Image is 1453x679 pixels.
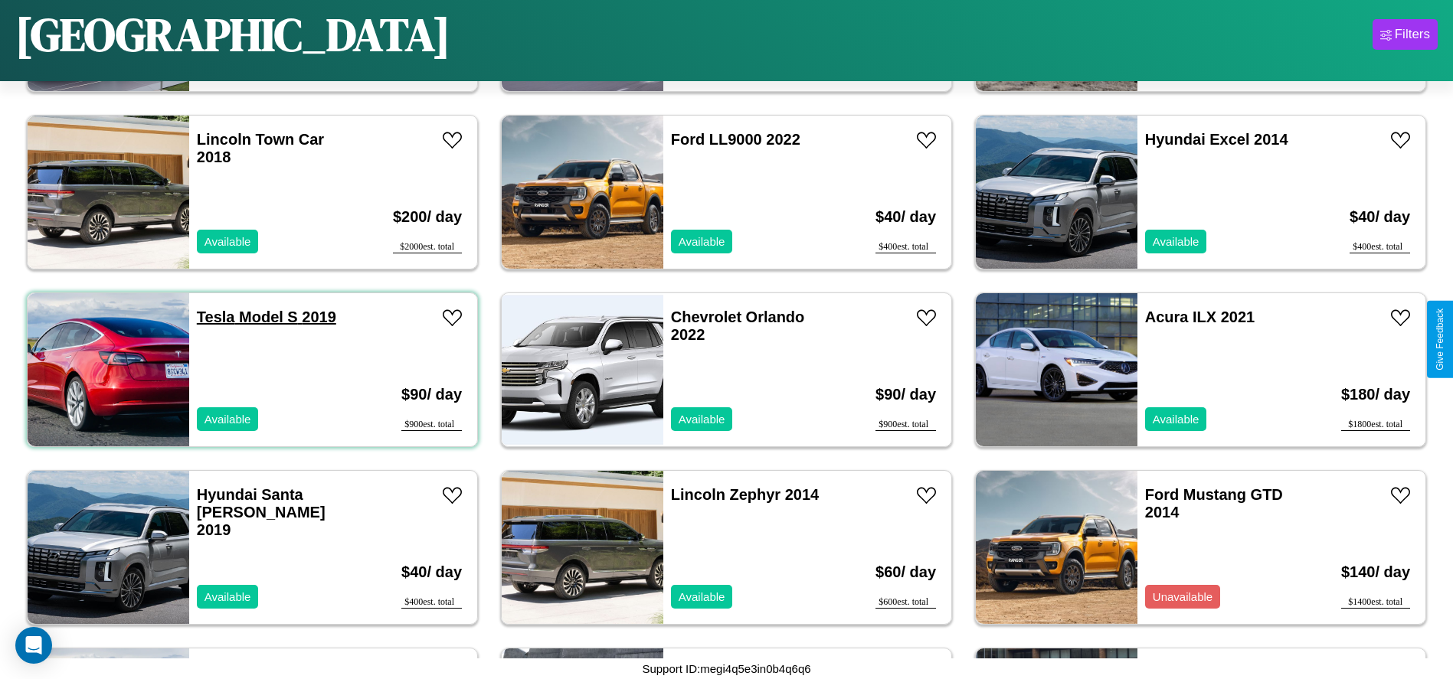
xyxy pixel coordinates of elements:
a: Hyundai Santa [PERSON_NAME] 2019 [197,486,326,538]
p: Support ID: megi4q5e3in0b4q6q6 [642,658,810,679]
div: Open Intercom Messenger [15,627,52,664]
h3: $ 140 / day [1341,548,1410,596]
p: Available [679,409,725,429]
h3: $ 40 / day [875,193,936,241]
a: Tesla Model S 2019 [197,308,336,325]
h3: $ 60 / day [875,548,936,596]
div: $ 900 est. total [401,419,462,431]
p: Available [1153,409,1199,429]
a: Ford Mustang GTD 2014 [1145,486,1283,521]
a: Hyundai Excel 2014 [1145,131,1288,148]
button: Filters [1373,19,1438,50]
p: Available [205,409,251,429]
div: $ 400 est. total [1350,241,1410,253]
a: Lincoln Town Car 2018 [197,131,324,165]
div: $ 2000 est. total [393,241,462,253]
div: $ 1800 est. total [1341,419,1410,431]
p: Available [205,231,251,252]
p: Available [205,586,251,607]
h3: $ 180 / day [1341,371,1410,419]
div: Give Feedback [1435,308,1445,371]
div: Filters [1395,27,1430,42]
a: Ford LL9000 2022 [671,131,800,148]
div: $ 600 est. total [875,596,936,609]
a: Lincoln Zephyr 2014 [671,486,819,503]
div: $ 400 est. total [875,241,936,253]
h3: $ 40 / day [1350,193,1410,241]
div: $ 1400 est. total [1341,596,1410,609]
p: Available [1153,231,1199,252]
div: $ 400 est. total [401,596,462,609]
h3: $ 90 / day [875,371,936,419]
p: Available [679,231,725,252]
h3: $ 90 / day [401,371,462,419]
h3: $ 40 / day [401,548,462,596]
div: $ 900 est. total [875,419,936,431]
p: Unavailable [1153,586,1212,607]
h1: [GEOGRAPHIC_DATA] [15,3,450,66]
p: Available [679,586,725,607]
a: Acura ILX 2021 [1145,308,1255,325]
h3: $ 200 / day [393,193,462,241]
a: Chevrolet Orlando 2022 [671,308,804,343]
